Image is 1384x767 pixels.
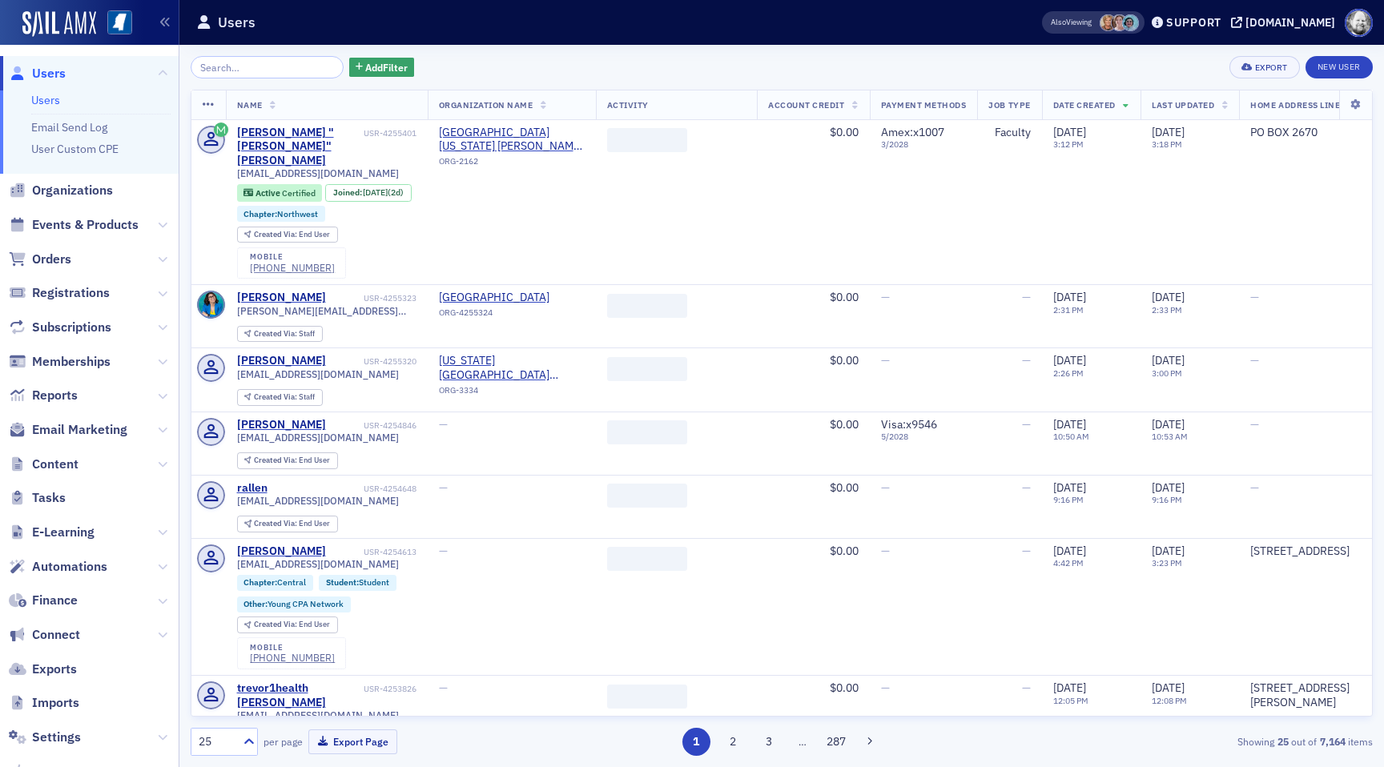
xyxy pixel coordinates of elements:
div: USR-4254846 [328,420,416,431]
a: User Custom CPE [31,142,119,156]
a: Memberships [9,353,111,371]
span: Certified [282,187,316,199]
span: [DATE] [1053,353,1086,367]
a: Settings [9,729,81,746]
a: Users [31,93,60,107]
div: mobile [250,252,335,262]
a: [PERSON_NAME] "[PERSON_NAME]" [PERSON_NAME] [237,126,361,168]
a: SailAMX [22,11,96,37]
a: Student:Student [326,577,389,588]
span: $0.00 [830,290,859,304]
span: — [1022,544,1031,558]
div: Also [1051,17,1066,27]
time: 3:00 PM [1152,367,1182,379]
span: Job Type [988,99,1030,110]
span: [EMAIL_ADDRESS][DOMAIN_NAME] [237,709,399,721]
span: Created Via : [254,455,299,465]
time: 12:08 PM [1152,695,1187,706]
div: Created Via: End User [237,516,338,532]
div: [STREET_ADDRESS][PERSON_NAME] [1250,681,1350,709]
a: [PHONE_NUMBER] [250,652,335,664]
span: [DATE] [1053,417,1086,432]
div: (2d) [363,187,404,198]
a: Tasks [9,489,66,507]
div: trevor1health [PERSON_NAME] [237,681,361,709]
span: Created Via : [254,229,299,239]
a: Subscriptions [9,319,111,336]
span: 5 / 2028 [881,432,967,442]
span: [DATE] [1152,125,1185,139]
div: USR-4255323 [328,293,416,303]
span: ‌ [607,547,687,571]
a: Other:Young CPA Network [243,599,344,609]
span: Created Via : [254,392,299,402]
span: Exports [32,661,77,678]
span: Settings [32,729,81,746]
a: Content [9,456,78,473]
time: 3:12 PM [1053,139,1084,150]
span: — [1250,353,1259,367]
a: Registrations [9,284,110,302]
span: [PERSON_NAME][EMAIL_ADDRESS][PERSON_NAME][DOMAIN_NAME] [237,305,416,317]
a: [GEOGRAPHIC_DATA][US_STATE] [PERSON_NAME] School of Accountancy (University) [439,126,585,154]
a: Users [9,65,66,82]
span: Karen Moody [1100,14,1116,31]
span: — [881,290,890,304]
span: Joined : [333,187,364,198]
span: Rachel Shirley [1122,14,1139,31]
a: Orders [9,251,71,268]
span: Activity [607,99,649,110]
div: [PHONE_NUMBER] [250,262,335,274]
div: Staff [254,393,315,402]
span: [EMAIL_ADDRESS][DOMAIN_NAME] [237,495,399,507]
div: End User [254,231,330,239]
span: $0.00 [830,681,859,695]
div: [PERSON_NAME] [237,544,326,559]
div: Faculty [988,126,1030,140]
span: [DATE] [1053,480,1086,495]
span: Lydia Carlisle [1111,14,1128,31]
a: [PERSON_NAME] [237,354,326,368]
a: View Homepage [96,10,132,38]
div: ORG-2162 [439,156,585,172]
button: AddFilter [349,58,415,78]
a: [PERSON_NAME] [237,291,326,305]
button: Export [1229,56,1299,78]
span: $0.00 [830,480,859,495]
a: New User [1306,56,1373,78]
span: — [439,480,448,495]
span: Registrations [32,284,110,302]
img: SailAMX [107,10,132,35]
span: Add Filter [365,60,408,74]
div: Student: [319,575,396,591]
div: Chapter: [237,575,314,591]
span: E-Learning [32,524,95,541]
div: Export [1255,63,1288,72]
span: — [1022,681,1031,695]
span: Orders [32,251,71,268]
div: USR-4254613 [328,547,416,557]
time: 3:23 PM [1152,557,1182,568]
span: Created Via : [254,328,299,339]
div: Joined: 2025-08-26 00:00:00 [325,184,412,202]
span: [DATE] [1053,681,1086,695]
a: Events & Products [9,216,139,234]
span: Created Via : [254,619,299,629]
a: Email Send Log [31,120,107,135]
div: ORG-3334 [439,385,585,401]
time: 2:33 PM [1152,304,1182,315]
span: Events & Products [32,216,139,234]
span: [DATE] [1152,480,1185,495]
label: per page [264,734,303,749]
span: — [1250,417,1259,432]
span: ‌ [607,357,687,381]
div: Created Via: End User [237,616,338,633]
span: Memberships [32,353,111,371]
time: 2:31 PM [1053,304,1084,315]
time: 4:42 PM [1053,557,1084,568]
span: ‌ [607,294,687,318]
div: Showing out of items [990,734,1373,749]
span: [DATE] [1152,544,1185,558]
